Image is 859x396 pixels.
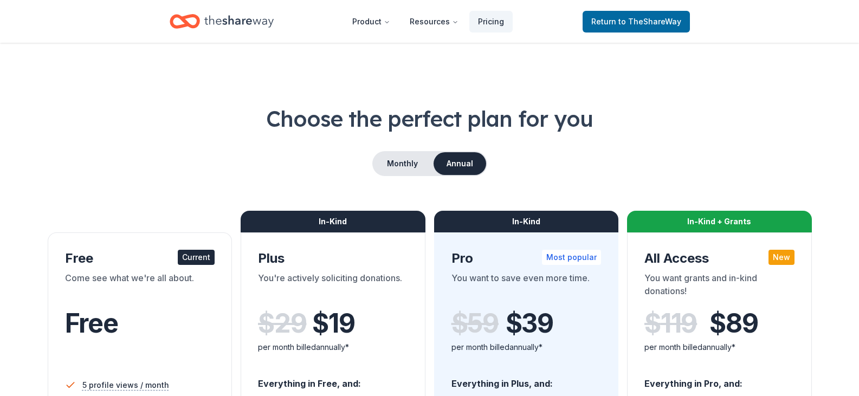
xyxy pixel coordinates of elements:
[178,250,215,265] div: Current
[401,11,467,33] button: Resources
[258,341,408,354] div: per month billed annually*
[344,11,399,33] button: Product
[644,341,795,354] div: per month billed annually*
[591,15,681,28] span: Return
[768,250,795,265] div: New
[644,250,795,267] div: All Access
[65,250,215,267] div: Free
[469,11,513,33] a: Pricing
[644,271,795,302] div: You want grants and in-kind donations!
[258,250,408,267] div: Plus
[65,271,215,302] div: Come see what we're all about.
[451,250,602,267] div: Pro
[241,211,425,232] div: In-Kind
[344,9,513,34] nav: Main
[258,271,408,302] div: You're actively soliciting donations.
[451,271,602,302] div: You want to save even more time.
[627,211,812,232] div: In-Kind + Grants
[258,368,408,391] div: Everything in Free, and:
[65,307,118,339] span: Free
[644,368,795,391] div: Everything in Pro, and:
[542,250,601,265] div: Most popular
[373,152,431,175] button: Monthly
[170,9,274,34] a: Home
[312,308,354,339] span: $ 19
[434,152,486,175] button: Annual
[451,368,602,391] div: Everything in Plus, and:
[618,17,681,26] span: to TheShareWay
[583,11,690,33] a: Returnto TheShareWay
[709,308,758,339] span: $ 89
[451,341,602,354] div: per month billed annually*
[434,211,619,232] div: In-Kind
[82,379,169,392] span: 5 profile views / month
[506,308,553,339] span: $ 39
[43,103,816,134] h1: Choose the perfect plan for you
